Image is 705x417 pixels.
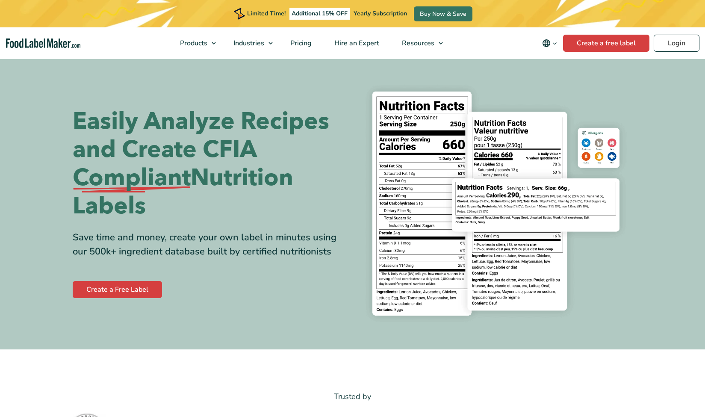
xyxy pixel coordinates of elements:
[323,27,389,59] a: Hire an Expert
[289,8,350,20] span: Additional 15% OFF
[654,35,699,52] a: Login
[563,35,649,52] a: Create a free label
[399,38,435,48] span: Resources
[222,27,277,59] a: Industries
[73,390,633,403] p: Trusted by
[169,27,220,59] a: Products
[288,38,313,48] span: Pricing
[279,27,321,59] a: Pricing
[177,38,208,48] span: Products
[332,38,380,48] span: Hire an Expert
[391,27,447,59] a: Resources
[73,281,162,298] a: Create a Free Label
[73,164,191,192] span: Compliant
[354,9,407,18] span: Yearly Subscription
[247,9,286,18] span: Limited Time!
[6,38,80,48] a: Food Label Maker homepage
[73,231,346,259] div: Save time and money, create your own label in minutes using our 500k+ ingredient database built b...
[536,35,563,52] button: Change language
[231,38,265,48] span: Industries
[73,107,346,220] h1: Easily Analyze Recipes and Create CFIA Nutrition Labels
[414,6,472,21] a: Buy Now & Save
